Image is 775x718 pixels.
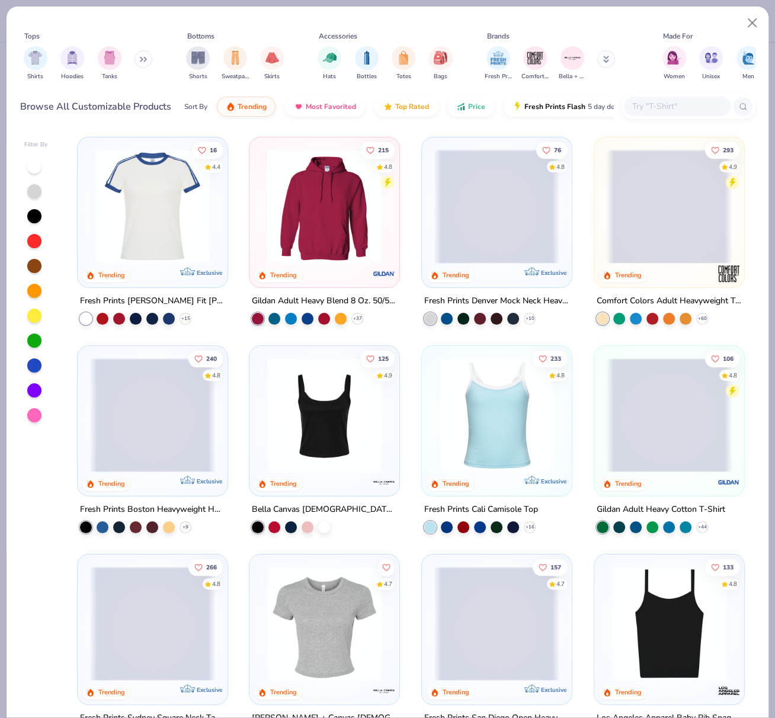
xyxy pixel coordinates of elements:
[662,46,686,81] div: filter for Women
[559,46,586,81] button: filter button
[705,142,739,158] button: Like
[385,162,393,171] div: 4.8
[526,49,544,67] img: Comfort Colors Image
[729,162,737,171] div: 4.9
[252,502,397,517] div: Bella Canvas [DEMOGRAPHIC_DATA]' Micro Ribbed Scoop Tank
[397,51,410,65] img: Totes Image
[487,31,510,41] div: Brands
[188,559,223,575] button: Like
[261,149,387,264] img: 01756b78-01f6-4cc6-8d8a-3c30c1a0c8ac
[196,477,222,485] span: Exclusive
[189,72,207,81] span: Shorts
[361,350,395,367] button: Like
[212,371,220,380] div: 4.8
[533,350,567,367] button: Like
[285,97,365,117] button: Most Favorited
[260,46,284,81] div: filter for Skirts
[361,142,395,158] button: Like
[260,46,284,81] button: filter button
[424,294,569,309] div: Fresh Prints Denver Mock Neck Heavyweight Sweatshirt
[226,102,235,111] img: trending.gif
[485,46,512,81] div: filter for Fresh Prints
[20,100,171,114] div: Browse All Customizable Products
[697,523,706,530] span: + 44
[98,46,121,81] button: filter button
[434,51,447,65] img: Bags Image
[697,315,706,322] span: + 60
[485,72,512,81] span: Fresh Prints
[521,72,549,81] span: Comfort Colors
[372,678,396,702] img: Bella + Canvas logo
[103,51,116,65] img: Tanks Image
[191,51,205,65] img: Shorts Image
[217,97,276,117] button: Trending
[379,147,389,153] span: 215
[729,579,737,588] div: 4.8
[383,102,393,111] img: TopRated.gif
[699,46,723,81] button: filter button
[206,355,217,361] span: 240
[662,46,686,81] button: filter button
[434,72,447,81] span: Bags
[559,46,586,81] div: filter for Bella + Canvas
[318,46,341,81] div: filter for Hats
[521,46,549,81] div: filter for Comfort Colors
[360,51,373,65] img: Bottles Image
[717,470,741,493] img: Gildan logo
[323,72,336,81] span: Hats
[229,51,242,65] img: Sweatpants Image
[212,579,220,588] div: 4.8
[705,350,739,367] button: Like
[24,140,48,149] div: Filter By
[372,262,396,286] img: Gildan logo
[206,564,217,570] span: 266
[319,31,357,41] div: Accessories
[556,371,565,380] div: 4.8
[318,46,341,81] button: filter button
[212,162,220,171] div: 4.4
[102,72,117,81] span: Tanks
[550,355,561,361] span: 233
[238,102,267,111] span: Trending
[222,46,249,81] button: filter button
[28,51,42,65] img: Shirts Image
[395,102,429,111] span: Top Rated
[27,72,43,81] span: Shirts
[588,100,632,114] span: 5 day delivery
[60,46,84,81] button: filter button
[447,97,494,117] button: Price
[606,566,732,680] img: cbf11e79-2adf-4c6b-b19e-3da42613dd1b
[392,46,415,81] button: filter button
[524,102,585,111] span: Fresh Prints Flash
[663,31,693,41] div: Made For
[429,46,453,81] div: filter for Bags
[702,72,720,81] span: Unisex
[385,579,393,588] div: 4.7
[374,97,438,117] button: Top Rated
[541,477,566,485] span: Exclusive
[323,51,337,65] img: Hats Image
[222,72,249,81] span: Sweatpants
[186,46,210,81] button: filter button
[261,566,387,680] img: aa15adeb-cc10-480b-b531-6e6e449d5067
[192,142,223,158] button: Like
[664,72,685,81] span: Women
[717,678,741,702] img: Los Angeles Apparel logo
[24,46,47,81] button: filter button
[196,269,222,277] span: Exclusive
[631,100,722,113] input: Try "T-Shirt"
[541,269,566,277] span: Exclusive
[723,564,734,570] span: 133
[210,147,217,153] span: 16
[66,51,79,65] img: Hoodies Image
[541,685,566,693] span: Exclusive
[264,72,280,81] span: Skirts
[215,149,341,264] img: 77058d13-6681-46a4-a602-40ee85a356b7
[559,72,586,81] span: Bella + Canvas
[526,315,534,322] span: + 10
[704,51,718,65] img: Unisex Image
[379,355,389,361] span: 125
[597,294,742,309] div: Comfort Colors Adult Heavyweight T-Shirt
[563,49,581,67] img: Bella + Canvas Image
[556,162,565,171] div: 4.8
